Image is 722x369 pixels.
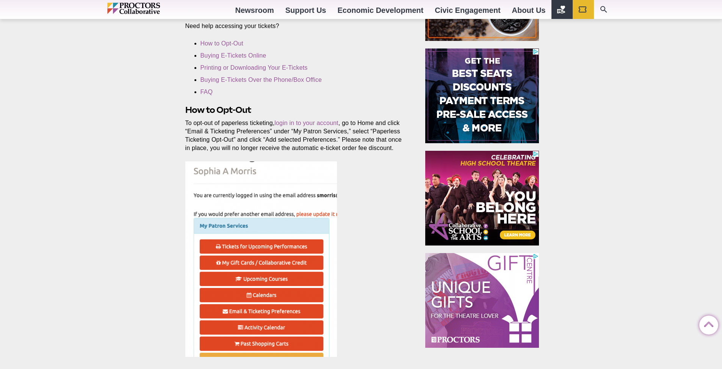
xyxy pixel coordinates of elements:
[200,40,243,47] a: How to Opt-Out
[185,22,408,30] p: Need help accessing your tickets?
[200,64,308,71] a: Printing or Downloading Your E-Tickets
[274,120,338,126] a: login in to your account
[200,89,213,95] a: FAQ
[107,3,193,14] img: Proctors logo
[425,253,539,348] iframe: Advertisement
[425,48,539,143] iframe: Advertisement
[425,151,539,245] iframe: Advertisement
[185,105,251,115] strong: How to Opt-Out
[200,52,266,59] a: Buying E-Tickets Online
[185,119,408,152] p: To opt-out of paperless ticketing, , go to Home and click “Email & Ticketing Preferences” under “...
[699,316,714,331] a: Back to Top
[200,77,322,83] a: Buying E-Tickets Over the Phone/Box Office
